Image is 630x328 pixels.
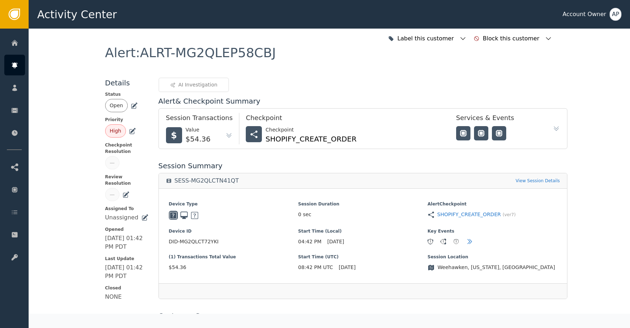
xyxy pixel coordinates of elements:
span: Session Duration [298,201,428,207]
button: AP [610,8,621,21]
span: Start Time (Local) [298,228,428,234]
span: $54.36 [169,264,298,271]
div: Session Summary [158,160,567,171]
a: SHOPIFY_CREATE_ORDER [437,211,501,218]
div: Alert & Checkpoint Summary [158,96,567,106]
div: Value [186,126,211,134]
div: Checkpoint [265,126,356,134]
span: (ver 7 ) [503,212,516,218]
div: Checkpoint [246,113,441,126]
span: DID-MG2QLCT72YKI [169,238,298,245]
div: Alert : ALRT-MG2QLEP58CBJ [105,46,276,59]
div: High [110,127,121,135]
div: 1 [454,239,459,244]
div: Session Transactions [166,113,233,126]
span: 04:42 PM [298,238,321,245]
span: Last Update [105,255,148,262]
div: Services & Events [456,113,542,126]
div: [DATE] 01:42 PM PDT [105,234,148,251]
div: SHOPIFY_CREATE_ORDER [265,134,356,144]
span: Activity Center [37,6,117,23]
span: Priority [105,116,148,123]
div: [DATE] 01:42 PM PDT [105,263,148,280]
span: Device ID [169,228,298,234]
div: 1 [428,239,433,244]
div: Account Owner [562,10,606,19]
div: Block this customer [483,34,541,43]
span: Key Events [428,228,557,234]
div: Open [110,102,123,109]
span: Review Resolution [105,174,148,187]
button: Block this customer [472,31,554,46]
span: Checkpoint Resolution [105,142,148,155]
span: Opened [105,226,148,233]
span: Closed [105,285,148,291]
div: — [110,159,115,167]
div: — [110,191,115,198]
div: $54.36 [186,134,211,144]
span: Start Time (UTC) [298,254,428,260]
span: [DATE] [327,238,344,245]
span: 08:42 PM UTC [298,264,333,271]
span: $ [171,129,177,142]
span: Weehawken, [US_STATE], [GEOGRAPHIC_DATA] [438,264,555,271]
span: (1) Transactions Total Value [169,254,298,260]
span: 0 sec [298,211,311,218]
span: [DATE] [339,264,356,271]
div: Unassigned [105,213,138,222]
span: Status [105,91,148,98]
a: View Session Details [516,178,560,184]
div: 1 [441,239,446,244]
span: Assigned To [105,205,148,212]
span: Device Type [169,201,298,207]
span: Alert Checkpoint [428,201,557,207]
button: Label this customer [386,31,468,46]
div: Customer Summary [158,310,567,321]
div: SESS-MG2QLCTN41QT [175,177,239,184]
div: Details [105,78,148,88]
div: NONE [105,293,122,301]
div: Label this customer [397,34,456,43]
span: Session Location [428,254,557,260]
